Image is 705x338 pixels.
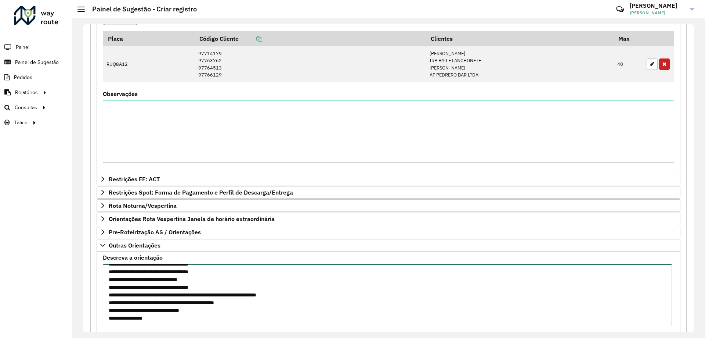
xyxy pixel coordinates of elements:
a: Contato Rápido [612,1,628,17]
th: Placa [103,31,194,46]
span: Painel [16,43,29,51]
h2: Painel de Sugestão - Criar registro [85,5,197,13]
span: Consultas [15,104,37,111]
span: Restrições FF: ACT [109,176,160,182]
td: 40 [614,46,643,82]
th: Clientes [426,31,613,46]
span: Pedidos [14,74,32,81]
span: Rota Noturna/Vespertina [109,203,177,209]
td: 97714179 97763762 97764513 97766129 [194,46,426,82]
span: Relatórios [15,89,38,96]
a: Outras Orientações [97,239,680,252]
span: Painel de Sugestão [15,58,59,66]
td: RUQ8A12 [103,46,194,82]
a: Copiar [239,35,262,42]
span: [PERSON_NAME] [630,10,685,16]
th: Max [614,31,643,46]
a: Rota Noturna/Vespertina [97,199,680,212]
label: Descreva a orientação [103,253,163,262]
label: Observações [103,89,138,98]
a: Orientações Rota Vespertina Janela de horário extraordinária [97,213,680,225]
th: Código Cliente [194,31,426,46]
a: Pre-Roteirização AS / Orientações [97,226,680,238]
a: Restrições FF: ACT [97,173,680,185]
a: Restrições Spot: Forma de Pagamento e Perfil de Descarga/Entrega [97,186,680,199]
span: Orientações Rota Vespertina Janela de horário extraordinária [109,216,275,222]
h3: [PERSON_NAME] [630,2,685,9]
span: Outras Orientações [109,242,160,248]
span: Restrições Spot: Forma de Pagamento e Perfil de Descarga/Entrega [109,189,293,195]
span: Pre-Roteirização AS / Orientações [109,229,201,235]
td: [PERSON_NAME] IRP BAR E LANCHONETE [PERSON_NAME] AF PEDRERO BAR LTDA [426,46,613,82]
div: Outras Orientações [97,252,680,336]
span: Tático [14,119,28,127]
